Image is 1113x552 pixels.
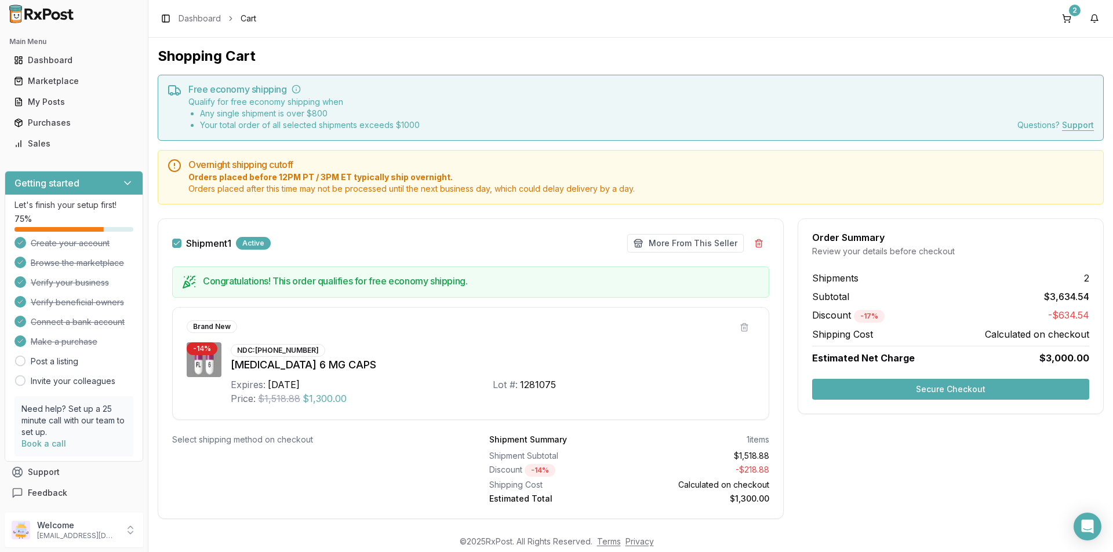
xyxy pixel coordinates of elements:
[812,246,1089,257] div: Review your details before checkout
[231,357,755,373] div: [MEDICAL_DATA] 6 MG CAPS
[158,47,1104,65] h1: Shopping Cart
[634,493,770,505] div: $1,300.00
[627,234,744,253] button: More From This Seller
[597,536,621,546] a: Terms
[1084,271,1089,285] span: 2
[31,277,109,288] span: Verify your business
[634,479,770,491] div: Calculated on checkout
[812,309,885,321] span: Discount
[188,85,1094,94] h5: Free economy shipping
[31,297,124,308] span: Verify beneficial owners
[179,13,221,24] a: Dashboard
[188,160,1094,169] h5: Overnight shipping cutoff
[1069,5,1081,16] div: 2
[812,327,873,341] span: Shipping Cost
[12,521,30,539] img: User avatar
[28,487,67,499] span: Feedback
[5,5,79,23] img: RxPost Logo
[1057,9,1076,28] button: 2
[14,199,133,211] p: Let's finish your setup first!
[179,13,256,24] nav: breadcrumb
[812,379,1089,400] button: Secure Checkout
[1048,308,1089,323] span: -$634.54
[1039,351,1089,365] span: $3,000.00
[188,171,1094,183] span: Orders placed before 12PM PT / 3PM ET typically ship overnight.
[489,434,567,445] div: Shipment Summary
[172,434,452,445] div: Select shipping method on checkout
[493,378,518,392] div: Lot #:
[303,392,347,405] span: $1,300.00
[231,378,265,392] div: Expires:
[241,13,256,24] span: Cart
[37,531,118,540] p: [EMAIL_ADDRESS][DOMAIN_NAME]
[1074,513,1101,540] div: Open Intercom Messenger
[9,92,139,112] a: My Posts
[31,257,124,269] span: Browse the marketplace
[236,237,271,250] div: Active
[812,290,849,304] span: Subtotal
[747,434,769,445] div: 1 items
[9,71,139,92] a: Marketplace
[5,482,143,503] button: Feedback
[258,392,300,405] span: $1,518.88
[854,310,885,323] div: - 17 %
[31,316,125,328] span: Connect a bank account
[812,352,915,364] span: Estimated Net Charge
[5,462,143,482] button: Support
[21,438,66,448] a: Book a call
[525,464,555,477] div: - 14 %
[14,176,79,190] h3: Getting started
[14,138,134,149] div: Sales
[812,233,1089,242] div: Order Summary
[200,119,420,131] li: Your total order of all selected shipments exceeds $ 1000
[31,375,115,387] a: Invite your colleagues
[188,183,1094,195] span: Orders placed after this time may not be processed until the next business day, which could delay...
[5,114,143,132] button: Purchases
[985,327,1089,341] span: Calculated on checkout
[489,479,625,491] div: Shipping Cost
[31,336,97,348] span: Make a purchase
[634,450,770,462] div: $1,518.88
[5,51,143,70] button: Dashboard
[14,117,134,129] div: Purchases
[14,54,134,66] div: Dashboard
[187,320,237,333] div: Brand New
[14,75,134,87] div: Marketplace
[14,96,134,108] div: My Posts
[489,493,625,505] div: Estimated Total
[188,96,420,131] div: Qualify for free economy shipping when
[812,271,859,285] span: Shipments
[187,342,221,377] img: Vraylar 6 MG CAPS
[9,50,139,71] a: Dashboard
[1044,290,1089,304] span: $3,634.54
[5,93,143,111] button: My Posts
[489,450,625,462] div: Shipment Subtotal
[187,342,217,355] div: - 14 %
[231,392,256,405] div: Price:
[625,536,654,546] a: Privacy
[520,378,556,392] div: 1281075
[5,134,143,153] button: Sales
[9,37,139,46] h2: Main Menu
[31,237,110,249] span: Create your account
[231,344,325,357] div: NDC: [PHONE_NUMBER]
[14,213,32,225] span: 75 %
[200,108,420,119] li: Any single shipment is over $ 800
[21,403,126,438] p: Need help? Set up a 25 minute call with our team to set up.
[186,239,231,248] label: Shipment 1
[268,378,300,392] div: [DATE]
[489,464,625,477] div: Discount
[31,356,78,367] a: Post a listing
[634,464,770,477] div: - $218.88
[9,133,139,154] a: Sales
[9,112,139,133] a: Purchases
[203,276,759,286] h5: Congratulations! This order qualifies for free economy shipping.
[1017,119,1094,131] div: Questions?
[5,72,143,90] button: Marketplace
[37,520,118,531] p: Welcome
